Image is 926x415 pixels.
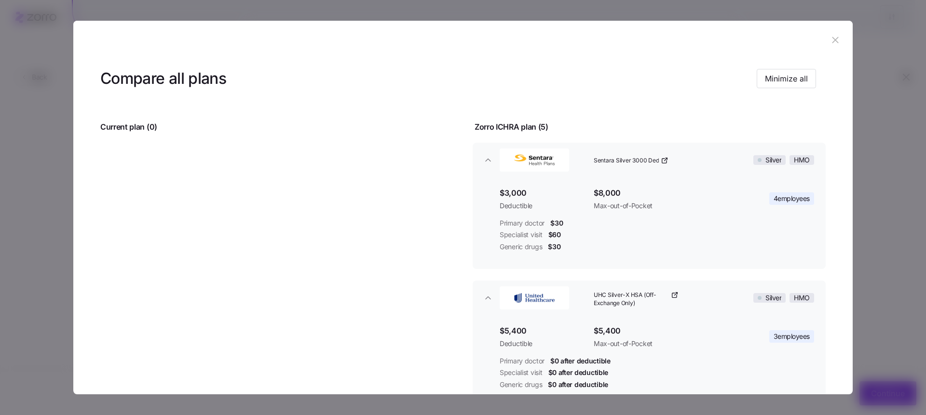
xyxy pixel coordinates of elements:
[548,242,560,252] span: $30
[765,73,808,84] span: Minimize all
[794,156,810,164] span: HMO
[500,339,586,348] span: Deductible
[548,230,561,240] span: $60
[765,294,781,302] span: Silver
[500,201,586,211] span: Deductible
[594,325,720,337] span: $5,400
[774,332,810,341] span: 3 employees
[500,187,586,199] span: $3,000
[473,281,826,315] button: UnitedHealthcareUHC Silver-X HSA (Off-Exchange Only)SilverHMO
[473,143,826,177] button: Sentara Health PlansSentara Silver 3000 DedSilverHMO
[594,157,659,165] span: Sentara Silver 3000 Ded
[548,368,609,377] span: $0 after deductible
[550,218,563,228] span: $30
[500,230,543,240] span: Specialist visit
[550,356,611,366] span: $0 after deductible
[475,121,548,133] span: Zorro ICHRA plan ( 5 )
[501,288,568,308] img: UnitedHealthcare
[500,218,545,228] span: Primary doctor
[765,156,781,164] span: Silver
[594,187,720,199] span: $8,000
[100,121,157,133] span: Current plan ( 0 )
[473,315,826,407] div: UnitedHealthcareUHC Silver-X HSA (Off-Exchange Only)SilverHMO
[100,68,226,90] h3: Compare all plans
[501,150,568,170] img: Sentara Health Plans
[548,380,608,389] span: $0 after deductible
[757,69,816,88] button: Minimize all
[500,325,586,337] span: $5,400
[500,380,542,389] span: Generic drugs
[594,291,669,308] span: UHC Silver-X HSA (Off-Exchange Only)
[500,356,545,366] span: Primary doctor
[774,194,810,203] span: 4 employees
[594,291,679,308] a: UHC Silver-X HSA (Off-Exchange Only)
[594,339,720,348] span: Max-out-of-Pocket
[500,368,543,377] span: Specialist visit
[500,242,542,252] span: Generic drugs
[473,177,826,269] div: Sentara Health PlansSentara Silver 3000 DedSilverHMO
[594,157,668,165] a: Sentara Silver 3000 Ded
[794,294,810,302] span: HMO
[594,201,720,211] span: Max-out-of-Pocket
